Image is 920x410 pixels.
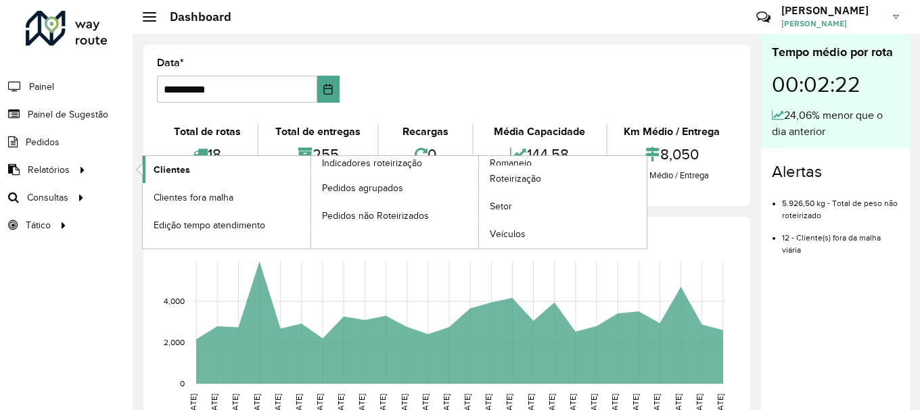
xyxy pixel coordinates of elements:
[317,76,340,103] button: Choose Date
[28,163,70,177] span: Relatórios
[160,140,254,169] div: 18
[322,181,403,195] span: Pedidos agrupados
[490,172,541,186] span: Roteirização
[262,140,373,169] div: 255
[311,202,479,229] a: Pedidos não Roteirizados
[782,222,899,256] li: 12 - Cliente(s) fora da malha viária
[164,297,185,305] text: 4,000
[611,124,733,140] div: Km Médio / Entrega
[781,4,883,17] h3: [PERSON_NAME]
[154,190,233,205] span: Clientes fora malha
[781,18,883,30] span: [PERSON_NAME]
[28,107,108,122] span: Painel de Sugestão
[154,218,265,232] span: Edição tempo atendimento
[262,124,373,140] div: Total de entregas
[29,80,54,94] span: Painel
[772,43,899,61] div: Tempo médio por rota
[490,199,512,213] span: Setor
[180,379,185,388] text: 0
[477,124,602,140] div: Média Capacidade
[160,124,254,140] div: Total de rotas
[143,211,310,238] a: Edição tempo atendimento
[382,124,469,140] div: Recargas
[322,156,422,170] span: Indicadores roteirização
[26,135,60,149] span: Pedidos
[490,227,526,241] span: Veículos
[772,107,899,140] div: 24,06% menor que o dia anterior
[154,163,190,177] span: Clientes
[157,55,184,71] label: Data
[611,169,733,182] div: Km Médio / Entrega
[322,209,429,223] span: Pedidos não Roteirizados
[143,156,479,249] a: Indicadores roteirização
[164,338,185,347] text: 2,000
[479,193,647,220] a: Setor
[782,187,899,222] li: 5.926,50 kg - Total de peso não roteirizado
[143,184,310,211] a: Clientes fora malha
[477,140,602,169] div: 144,58
[311,174,479,201] a: Pedidos agrupados
[27,190,68,205] span: Consultas
[156,9,231,24] h2: Dashboard
[749,3,778,32] a: Contato Rápido
[26,218,51,232] span: Tático
[311,156,647,249] a: Romaneio
[490,156,532,170] span: Romaneio
[143,156,310,183] a: Clientes
[382,140,469,169] div: 0
[611,140,733,169] div: 8,050
[479,221,647,248] a: Veículos
[772,61,899,107] div: 00:02:22
[772,162,899,182] h4: Alertas
[479,165,647,193] a: Roteirização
